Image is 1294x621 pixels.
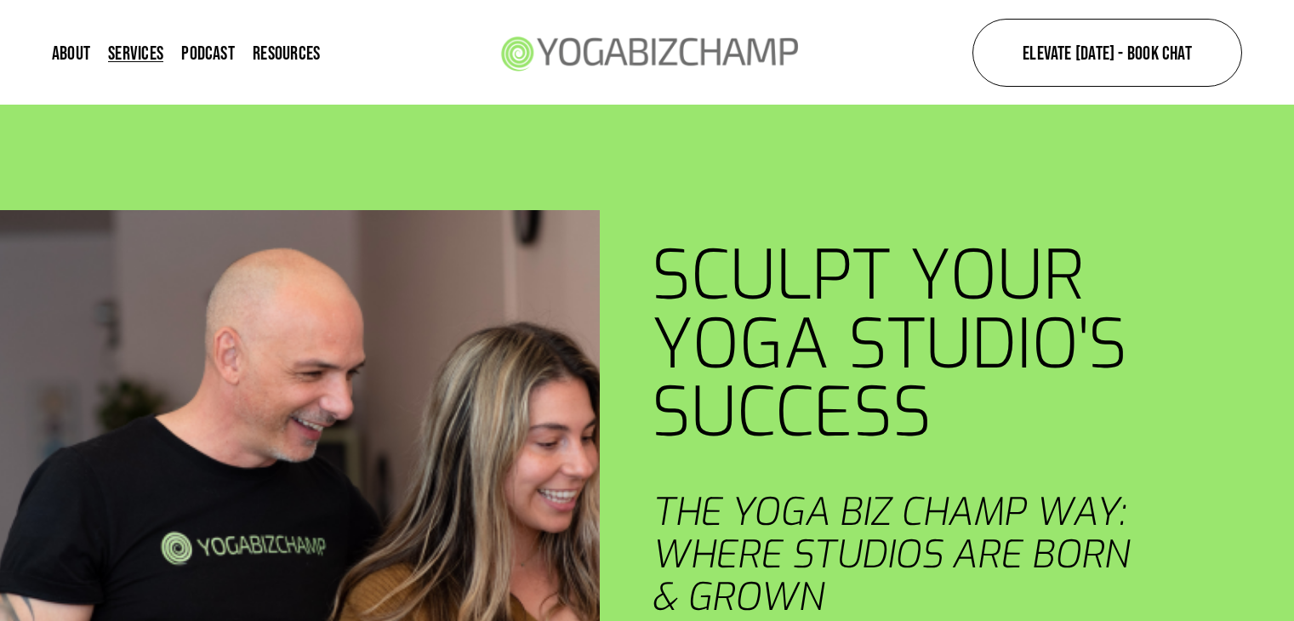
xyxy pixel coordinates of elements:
a: About [52,41,90,64]
img: Yoga Biz Champ [490,13,807,92]
a: Podcast [181,41,235,64]
h1: Sculpt Your Yoga Studio's Success [652,242,1157,447]
a: folder dropdown [253,41,320,64]
span: Resources [253,43,320,62]
a: Services [108,41,163,64]
a: Elevate [DATE] - Book Chat [972,19,1242,87]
